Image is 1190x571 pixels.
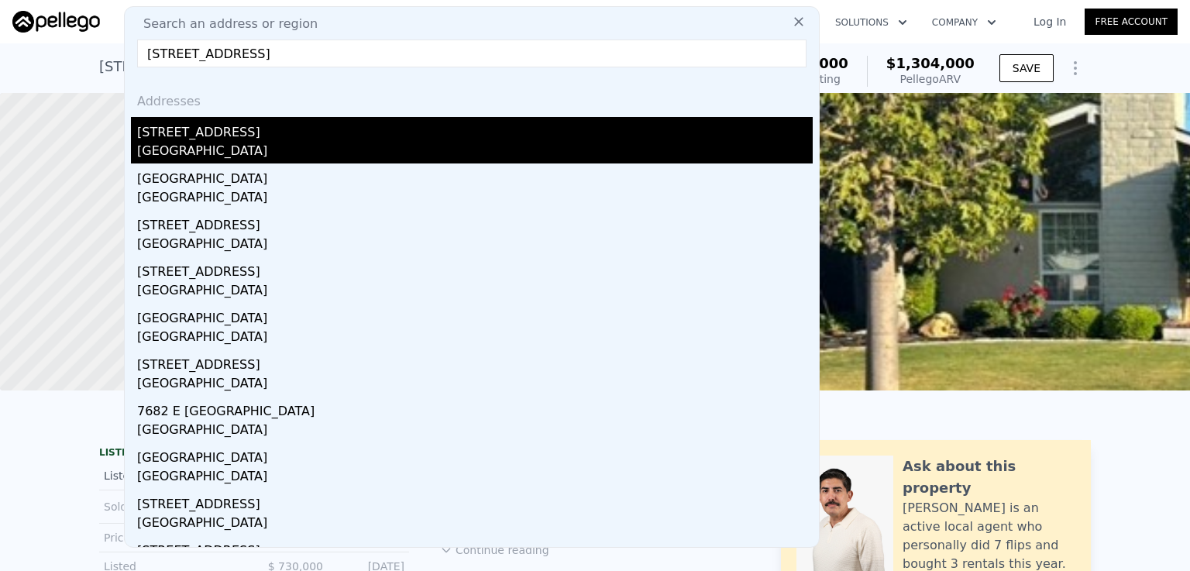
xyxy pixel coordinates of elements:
div: LISTING & SALE HISTORY [99,446,409,462]
button: Show Options [1060,53,1091,84]
div: [GEOGRAPHIC_DATA] [137,188,813,210]
div: Sold [104,497,242,517]
div: [GEOGRAPHIC_DATA] [137,514,813,535]
div: [GEOGRAPHIC_DATA] [137,303,813,328]
button: Continue reading [440,542,549,558]
div: 7682 E [GEOGRAPHIC_DATA] [137,396,813,421]
a: Log In [1015,14,1085,29]
input: Enter an address, city, region, neighborhood or zip code [137,40,807,67]
div: [GEOGRAPHIC_DATA] [137,163,813,188]
div: [STREET_ADDRESS] [137,117,813,142]
div: [STREET_ADDRESS] [137,489,813,514]
button: SAVE [999,54,1054,82]
div: [STREET_ADDRESS] [137,535,813,560]
div: Price Decrease [104,530,242,545]
button: Solutions [823,9,920,36]
a: Free Account [1085,9,1178,35]
div: Ask about this property [903,456,1075,499]
span: $1,304,000 [886,55,975,71]
div: [GEOGRAPHIC_DATA] [137,374,813,396]
img: Pellego [12,11,100,33]
button: Company [920,9,1009,36]
div: [GEOGRAPHIC_DATA] [137,467,813,489]
span: Search an address or region [131,15,318,33]
div: [GEOGRAPHIC_DATA] [137,142,813,163]
div: Addresses [131,80,813,117]
div: [GEOGRAPHIC_DATA] [137,421,813,442]
div: [STREET_ADDRESS] , Placentia , CA 92870 [99,56,387,77]
div: [GEOGRAPHIC_DATA] [137,442,813,467]
div: [STREET_ADDRESS] [137,256,813,281]
div: [STREET_ADDRESS] [137,349,813,374]
div: [GEOGRAPHIC_DATA] [137,281,813,303]
div: [GEOGRAPHIC_DATA] [137,235,813,256]
div: Pellego ARV [886,71,975,87]
div: [GEOGRAPHIC_DATA] [137,328,813,349]
div: Listed [104,468,242,483]
div: [STREET_ADDRESS] [137,210,813,235]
